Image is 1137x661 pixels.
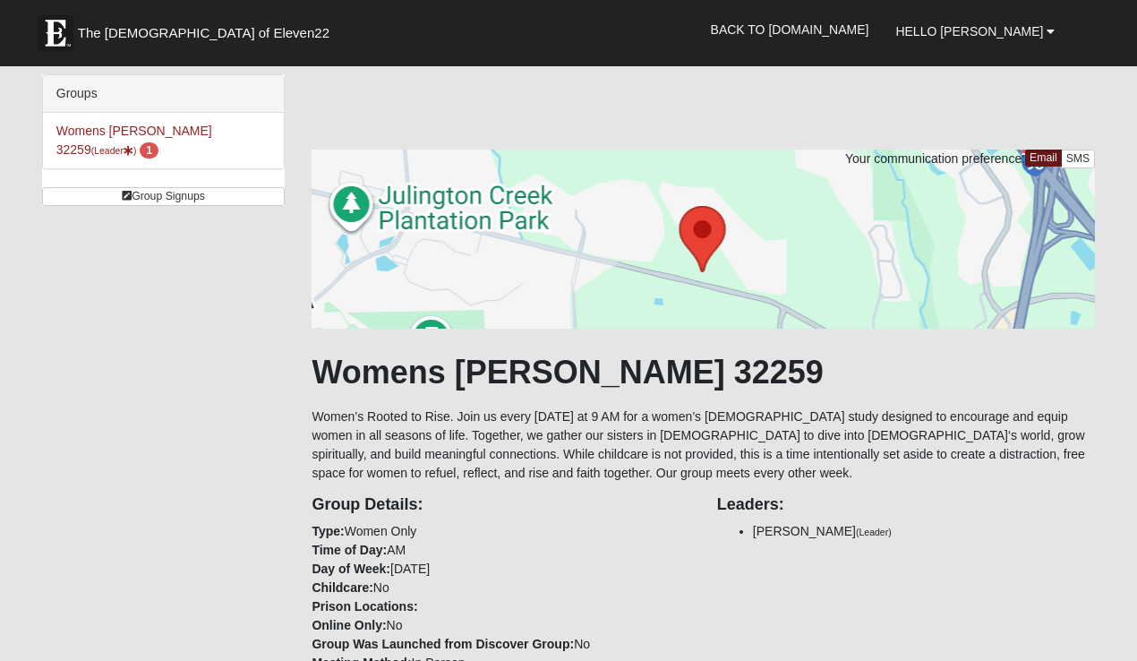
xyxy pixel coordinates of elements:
[91,145,137,156] small: (Leader )
[312,618,386,632] strong: Online Only:
[312,495,689,515] h4: Group Details:
[38,15,73,51] img: Eleven22 logo
[312,562,390,576] strong: Day of Week:
[1025,150,1062,167] a: Email
[140,142,158,159] span: number of pending members
[882,9,1068,54] a: Hello [PERSON_NAME]
[1061,150,1096,168] a: SMS
[717,495,1095,515] h4: Leaders:
[312,353,1095,391] h1: Womens [PERSON_NAME] 32259
[753,522,1095,541] li: [PERSON_NAME]
[312,543,387,557] strong: Time of Day:
[845,151,1025,166] span: Your communication preference:
[697,7,883,52] a: Back to [DOMAIN_NAME]
[42,187,286,206] a: Group Signups
[43,75,285,113] div: Groups
[312,580,372,595] strong: Childcare:
[78,24,329,42] span: The [DEMOGRAPHIC_DATA] of Eleven22
[29,6,387,51] a: The [DEMOGRAPHIC_DATA] of Eleven22
[312,524,344,538] strong: Type:
[856,527,892,537] small: (Leader)
[312,599,417,614] strong: Prison Locations:
[895,24,1043,39] span: Hello [PERSON_NAME]
[56,124,212,157] a: Womens [PERSON_NAME] 32259(Leader) 1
